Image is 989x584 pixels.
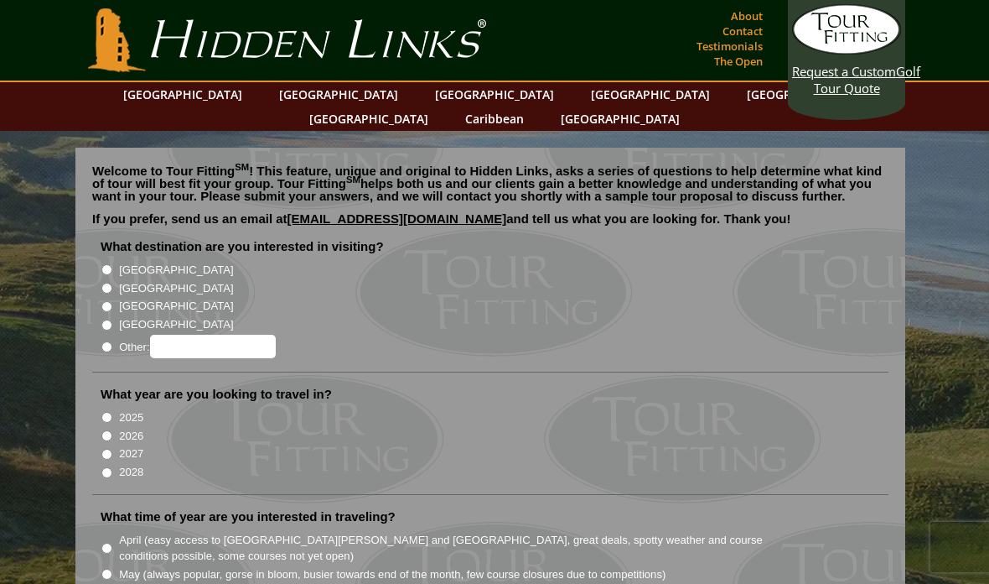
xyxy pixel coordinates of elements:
input: Other: [150,335,276,358]
a: Request a CustomGolf Tour Quote [792,4,901,96]
label: What time of year are you interested in traveling? [101,508,396,525]
a: The Open [710,50,767,73]
label: [GEOGRAPHIC_DATA] [119,298,233,315]
a: Testimonials [692,34,767,58]
label: 2026 [119,428,143,445]
label: What year are you looking to travel in? [101,386,332,403]
a: [EMAIL_ADDRESS][DOMAIN_NAME] [287,211,507,226]
label: 2027 [119,446,143,462]
a: Contact [718,19,767,43]
p: Welcome to Tour Fitting ! This feature, unique and original to Hidden Links, asks a series of que... [92,164,888,202]
span: Request a Custom [792,63,896,80]
a: [GEOGRAPHIC_DATA] [301,107,437,131]
a: Caribbean [457,107,532,131]
a: [GEOGRAPHIC_DATA] [271,82,406,107]
p: If you prefer, send us an email at and tell us what you are looking for. Thank you! [92,212,888,237]
sup: SM [235,162,249,172]
sup: SM [346,175,360,185]
label: [GEOGRAPHIC_DATA] [119,316,233,333]
label: What destination are you interested in visiting? [101,238,384,255]
a: [GEOGRAPHIC_DATA] [583,82,718,107]
a: [GEOGRAPHIC_DATA] [738,82,874,107]
a: [GEOGRAPHIC_DATA] [427,82,562,107]
a: About [727,4,767,28]
a: [GEOGRAPHIC_DATA] [552,107,688,131]
a: [GEOGRAPHIC_DATA] [115,82,251,107]
label: [GEOGRAPHIC_DATA] [119,280,233,297]
label: 2028 [119,464,143,481]
label: April (easy access to [GEOGRAPHIC_DATA][PERSON_NAME] and [GEOGRAPHIC_DATA], great deals, spotty w... [119,532,793,565]
label: [GEOGRAPHIC_DATA] [119,262,233,279]
label: Other: [119,335,275,358]
label: 2025 [119,409,143,426]
label: May (always popular, gorse in bloom, busier towards end of the month, few course closures due to ... [119,566,665,583]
